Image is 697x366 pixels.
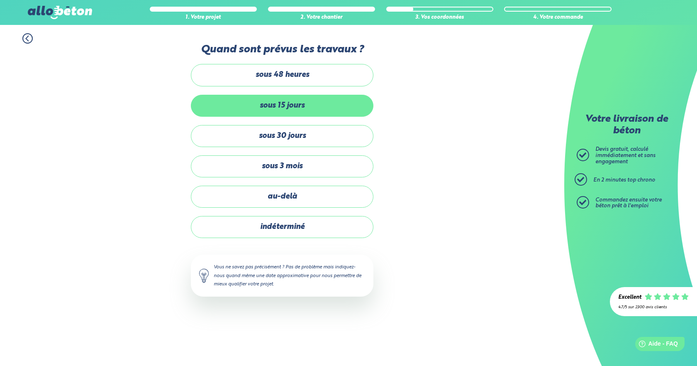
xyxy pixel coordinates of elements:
div: 2. Votre chantier [268,15,375,21]
div: 3. Vos coordonnées [386,15,493,21]
label: indéterminé [191,216,373,238]
label: Quand sont prévus les travaux ? [191,44,373,56]
div: 1. Votre projet [150,15,257,21]
label: sous 30 jours [191,125,373,147]
label: sous 15 jours [191,95,373,117]
label: au-delà [191,186,373,208]
label: sous 3 mois [191,155,373,177]
div: Vous ne savez pas précisément ? Pas de problème mais indiquez-nous quand même une date approximat... [191,255,373,296]
label: sous 48 heures [191,64,373,86]
iframe: Help widget launcher [623,334,688,357]
img: allobéton [28,6,92,19]
div: 4. Votre commande [504,15,611,21]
